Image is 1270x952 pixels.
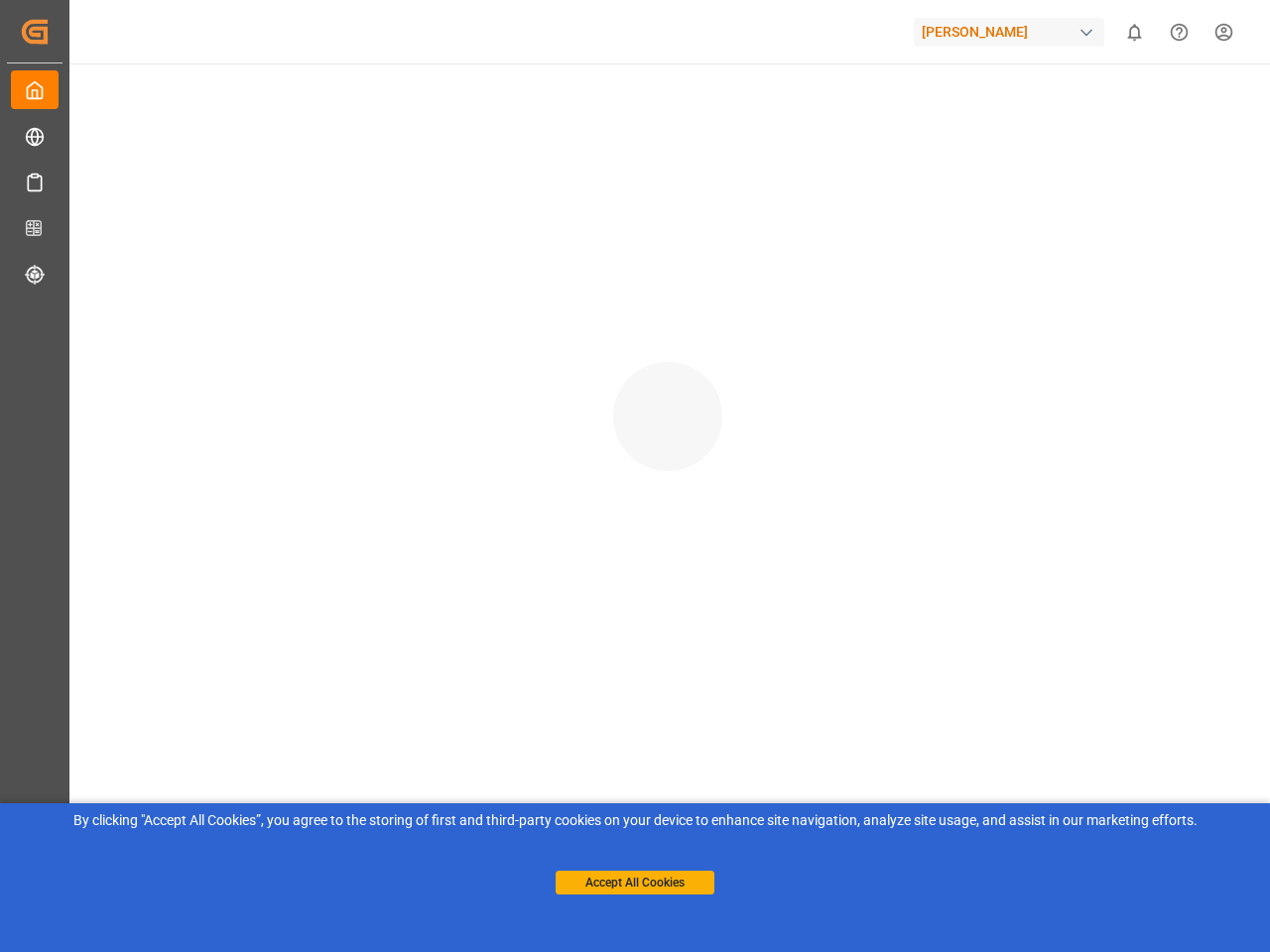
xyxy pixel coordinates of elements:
div: By clicking "Accept All Cookies”, you agree to the storing of first and third-party cookies on yo... [14,810,1256,831]
button: show 0 new notifications [1112,10,1157,55]
button: [PERSON_NAME] [914,13,1112,51]
div: [PERSON_NAME] [914,18,1104,47]
button: Help Center [1157,10,1202,55]
button: Accept All Cookies [556,871,714,894]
